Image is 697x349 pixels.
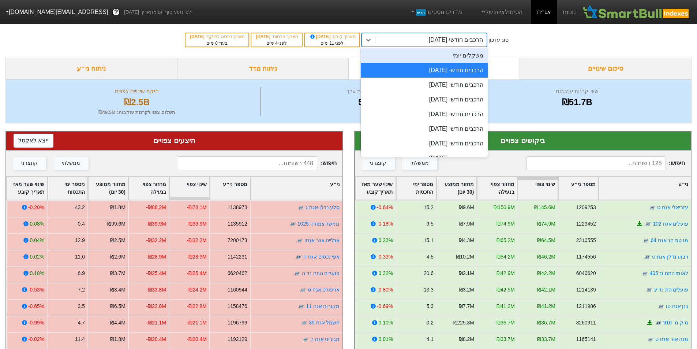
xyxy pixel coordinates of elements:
div: היצעים צפויים [14,135,335,146]
div: ₪9.6M [458,204,474,211]
div: 0.04% [30,237,44,244]
div: -₪32.2M [187,237,207,244]
div: ₪51.7B [472,96,682,109]
button: קונצרני [13,157,46,170]
div: הרכבים חודשי [DATE] [361,63,488,78]
span: חיפוש : [527,156,685,170]
div: -₪28.9M [187,253,207,261]
span: 11 [329,41,334,46]
div: 0.10% [30,270,44,277]
div: הרכבים חודשי [DATE] [429,36,483,44]
button: ממשלתי [402,157,437,170]
a: לאומי התח נד405 [649,270,688,276]
div: ₪74.9M [537,220,555,228]
div: 1142231 [228,253,247,261]
div: Toggle SortBy [599,177,691,200]
div: ₪10.2M [456,253,474,261]
div: -0.64% [376,204,393,211]
div: משקלים יומי [361,48,488,63]
img: tase link [289,220,296,228]
div: ₪3.4M [110,286,125,294]
div: ניתוח ני״ע [5,58,177,79]
div: 9.5 [426,220,433,228]
div: Toggle SortBy [477,177,517,200]
div: 4.1 [426,335,433,343]
div: -0.69% [376,302,393,310]
span: חיפוש : [178,156,336,170]
div: ממשלתי [411,159,429,167]
a: ממשל צמודה 1025 [297,221,340,227]
div: 6620462 [228,270,247,277]
div: קונצרני [370,159,386,167]
a: מקורות אגח 11 [306,303,340,309]
a: מגה אור אגח ט [655,336,688,342]
div: 1165141 [576,335,596,343]
div: 5.3 [426,302,433,310]
div: 43.2 [75,204,85,211]
div: 0.23% [378,237,393,244]
div: ₪33.7M [496,335,515,343]
img: tase link [645,286,652,294]
div: 15.1 [423,237,433,244]
a: רבוע נדלן אגח ט [652,254,688,260]
img: tase link [648,204,656,211]
div: 1192129 [228,335,247,343]
a: בזן אגח טו [666,303,688,309]
div: תשלום צפוי לקרנות עוקבות : ₪49.5M [15,109,259,116]
span: 4 [275,41,278,46]
div: -0.80% [376,286,393,294]
div: -₪21.1M [146,319,166,327]
div: Toggle SortBy [210,177,250,200]
div: ₪4.3M [458,237,474,244]
a: ארפורט אגח ט [308,287,340,293]
div: 4.5 [426,253,433,261]
div: שווי קרנות עוקבות [472,87,682,96]
div: 4.7 [78,319,85,327]
div: -₪88.2M [146,204,166,211]
button: ייצא לאקסל [14,134,53,148]
div: Toggle SortBy [396,177,436,200]
div: -0.65% [28,302,44,310]
div: ניתוח מדד [177,58,349,79]
div: ₪225.3M [453,319,474,327]
div: -₪22.8M [146,302,166,310]
div: -0.20% [28,204,44,211]
a: מדדים נוספיםחדש [407,5,465,19]
div: -₪32.2M [146,237,166,244]
div: ₪64.5M [537,237,555,244]
div: הרכבים חודשי [DATE] [361,136,488,151]
img: tase link [297,204,304,211]
img: tase link [293,270,301,277]
div: 13.3 [423,286,433,294]
div: -₪20.4M [187,335,207,343]
img: tase link [657,303,664,310]
div: ₪7.7M [458,302,474,310]
div: 1160944 [228,286,247,294]
div: 1138973 [228,204,247,211]
div: -0.33% [376,253,393,261]
div: Toggle SortBy [7,177,47,200]
img: tase link [295,253,302,261]
div: -0.99% [28,319,44,327]
img: tase link [641,270,648,277]
div: הרכבים חודשי [DATE] [361,92,488,107]
div: Toggle SortBy [436,177,476,200]
a: עזריאלי אגח ט [657,204,688,210]
div: הרכבים חודשי [DATE] [361,107,488,122]
img: tase link [302,336,309,343]
div: ₪65.2M [496,237,515,244]
div: סוג עדכון [488,36,509,44]
img: tase link [297,303,305,310]
div: 0.08% [30,220,44,228]
div: 1135912 [228,220,247,228]
div: Toggle SortBy [129,177,169,200]
div: 7.2 [78,286,85,294]
div: ₪6.5M [110,302,125,310]
div: -₪28.9M [146,253,166,261]
div: 2310555 [576,237,596,244]
img: tase link [644,220,652,228]
input: 448 רשומות... [178,156,317,170]
div: -₪24.2M [187,286,207,294]
div: ₪3.7M [110,270,125,277]
div: -₪39.9M [187,220,207,228]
